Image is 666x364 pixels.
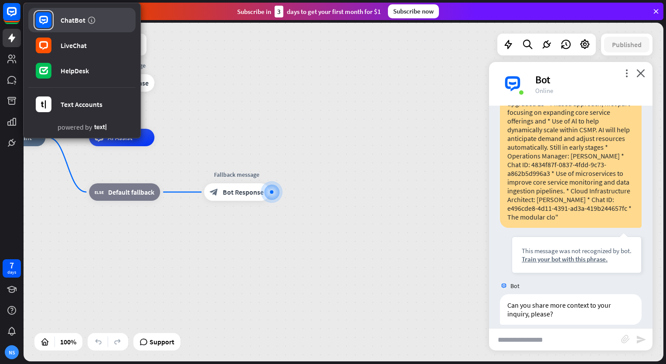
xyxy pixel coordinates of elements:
[500,31,642,228] div: i just wasnt sth like this "Chief Technology Officer: [PERSON_NAME] * Chat ID: Obcfc288-8 Laa-4bd...
[108,188,154,196] span: Default fallback
[58,335,79,349] div: 100%
[108,79,149,87] span: Bot Response
[95,188,104,196] i: block_fallback
[622,69,631,77] i: more_vert
[5,345,19,359] div: NS
[197,170,276,179] div: Fallback message
[223,188,264,196] span: Bot Response
[604,37,649,52] button: Published
[10,261,14,269] div: 7
[510,282,520,290] span: Bot
[636,69,645,77] i: close
[535,73,642,86] div: Bot
[7,269,16,275] div: days
[522,255,632,263] div: Train your bot with this phrase.
[636,334,646,345] i: send
[621,335,630,343] i: block_attachment
[388,4,439,18] div: Subscribe now
[150,335,174,349] span: Support
[522,247,632,255] div: This message was not recognized by bot.
[535,86,642,95] div: Online
[500,294,642,325] div: Can you share more context to your inquiry, please?
[275,6,283,17] div: 3
[3,259,21,278] a: 7 days
[7,3,33,30] button: Open LiveChat chat widget
[210,188,218,196] i: block_bot_response
[82,61,161,70] div: Welcome message
[237,6,381,17] div: Subscribe in days to get your first month for $1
